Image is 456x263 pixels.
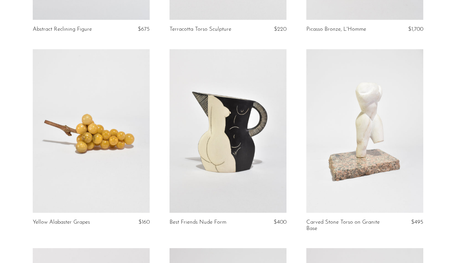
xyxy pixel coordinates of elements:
span: $675 [138,26,150,32]
span: $220 [274,26,286,32]
a: Abstract Reclining Figure [33,26,92,32]
span: $1,700 [408,26,423,32]
a: Yellow Alabaster Grapes [33,219,90,225]
a: Picasso Bronze, L'Homme [306,26,366,32]
span: $400 [274,219,286,225]
a: Terracotta Torso Sculpture [170,26,231,32]
a: Carved Stone Torso on Granite Base [306,219,384,232]
span: $495 [411,219,423,225]
span: $160 [138,219,150,225]
a: Best Friends Nude Form [170,219,226,225]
